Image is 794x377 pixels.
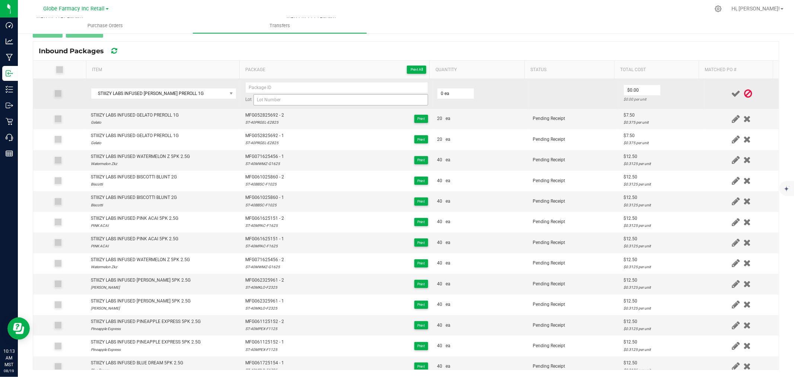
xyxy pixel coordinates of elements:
[437,301,442,308] span: 40
[6,150,13,157] inline-svg: Reports
[624,202,700,209] div: $0.3125 per unit
[91,132,179,139] div: STIIIZY LABS INFUSED GELATO PREROLL 1G
[245,284,284,291] div: ST-40MKLO-F2325
[437,198,442,205] span: 40
[91,318,201,325] div: STIIIZY LABS INFUSED PINEAPPLE EXPRESS 5PK 2.5G
[624,153,700,160] div: $12.50
[245,222,284,229] div: ST-40MPAC-F1625
[253,94,428,105] input: Lot Number
[446,156,450,164] span: ea
[533,137,565,142] span: Pending Receipt
[6,22,13,29] inline-svg: Dashboard
[437,363,442,370] span: 40
[245,298,284,305] span: MFG062325961 - 1
[91,112,179,119] div: STIIIZY LABS INFUSED GELATO PREROLL 1G
[245,96,252,103] span: Lot
[533,199,565,204] span: Pending Receipt
[437,260,442,267] span: 40
[414,115,428,123] button: Print
[91,174,177,181] div: STIIIZY LABS INFUSED BISCOTTI BLUNT 2G
[91,222,178,229] div: PINK ACAI
[624,235,700,243] div: $12.50
[418,344,425,348] span: Print
[91,325,201,332] div: Pineapple Express
[533,178,565,183] span: Pending Receipt
[18,18,192,34] a: Purchase Orders
[6,102,13,109] inline-svg: Outbound
[414,156,428,164] button: Print
[192,18,367,34] a: Transfers
[533,323,565,328] span: Pending Receipt
[418,364,425,368] span: Print
[6,38,13,45] inline-svg: Analytics
[91,277,191,284] div: STIIIZY LABS INFUSED [PERSON_NAME] 5PK 2.5G
[446,342,450,349] span: ea
[91,181,177,188] div: Biscotti
[418,117,425,121] span: Print
[446,322,450,329] span: ea
[533,343,565,348] span: Pending Receipt
[446,218,450,225] span: ea
[91,215,178,222] div: STIIIZY LABS INFUSED PINK ACAI 5PK 2.5G
[414,238,428,247] button: Print
[624,174,700,181] div: $12.50
[624,194,700,201] div: $12.50
[446,239,450,246] span: ea
[414,197,428,206] button: Print
[91,119,179,126] div: Gelato
[418,282,425,286] span: Print
[624,119,700,126] div: $0.375 per unit
[624,305,700,312] div: $0.3125 per unit
[414,301,428,309] button: Print
[418,302,425,307] span: Print
[91,160,190,167] div: Watermelon Zkz
[91,263,190,270] div: Watermelon Zkz
[624,339,700,346] div: $12.50
[533,219,565,224] span: Pending Receipt
[245,263,284,270] div: ST-40MWMZ-G1625
[624,96,700,103] div: $0.00 per unit
[446,363,450,370] span: ea
[6,86,13,93] inline-svg: Inventory
[91,243,178,250] div: PINK ACAI
[91,139,179,146] div: Gelato
[91,305,191,312] div: [PERSON_NAME]
[91,256,190,263] div: STIIIZY LABS INFUSED WATERMELON Z 5PK 2.5G
[437,218,442,225] span: 40
[245,359,284,367] span: MFG061725154 - 1
[624,160,700,167] div: $0.3125 per unit
[91,194,177,201] div: STIIIZY LABS INFUSED BISCOTTI BLUNT 2G
[245,243,284,250] div: ST-40MPAC-F1625
[245,160,284,167] div: ST-40MWMZ-G1625
[414,177,428,185] button: Print
[245,181,284,188] div: ST-40BBSC-F1025
[446,198,450,205] span: ea
[91,235,178,243] div: STIIIZY LABS INFUSED PINK ACAI 5PK 2.5G
[245,318,284,325] span: MFG061125152 - 2
[245,202,284,209] div: ST-40BBSC-F1025
[418,179,425,183] span: Print
[446,115,450,122] span: ea
[91,298,191,305] div: STIIIZY LABS INFUSED [PERSON_NAME] 5PK 2.5G
[414,362,428,371] button: Print
[446,177,450,184] span: ea
[624,181,700,188] div: $0.3125 per unit
[624,132,700,139] div: $7.50
[699,61,773,79] th: Matched PO #
[245,339,284,346] span: MFG061125152 - 1
[437,156,442,164] span: 40
[414,342,428,350] button: Print
[245,346,284,353] div: ST-40MPEX-F1125
[437,177,442,184] span: 40
[245,139,284,146] div: ST-40PRGEL-E2825
[429,61,524,79] th: Quantity
[418,158,425,162] span: Print
[418,199,425,203] span: Print
[245,153,284,160] span: MFG071625456 - 1
[91,88,227,99] span: STIIIZY LABS INFUSED [PERSON_NAME] PREROLL 1G
[259,22,300,29] span: Transfers
[624,139,700,146] div: $0.375 per unit
[3,348,15,368] p: 10:13 AM MST
[533,157,565,162] span: Pending Receipt
[446,281,450,288] span: ea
